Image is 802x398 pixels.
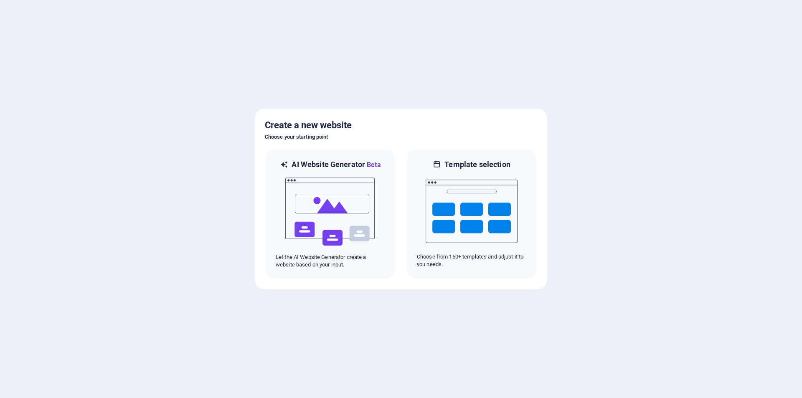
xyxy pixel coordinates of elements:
[444,160,510,170] h6: Template selection
[265,119,537,132] h5: Create a new website
[276,254,385,269] p: Let the AI Website Generator create a website based on your input.
[265,149,396,279] div: AI Website GeneratorBetaaiLet the AI Website Generator create a website based on your input.
[365,161,381,169] span: Beta
[265,132,537,142] h6: Choose your starting point
[284,170,376,254] img: ai
[406,149,537,279] div: Template selectionChoose from 150+ templates and adjust it to you needs.
[417,253,526,268] p: Choose from 150+ templates and adjust it to you needs.
[292,160,381,170] h6: AI Website Generator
